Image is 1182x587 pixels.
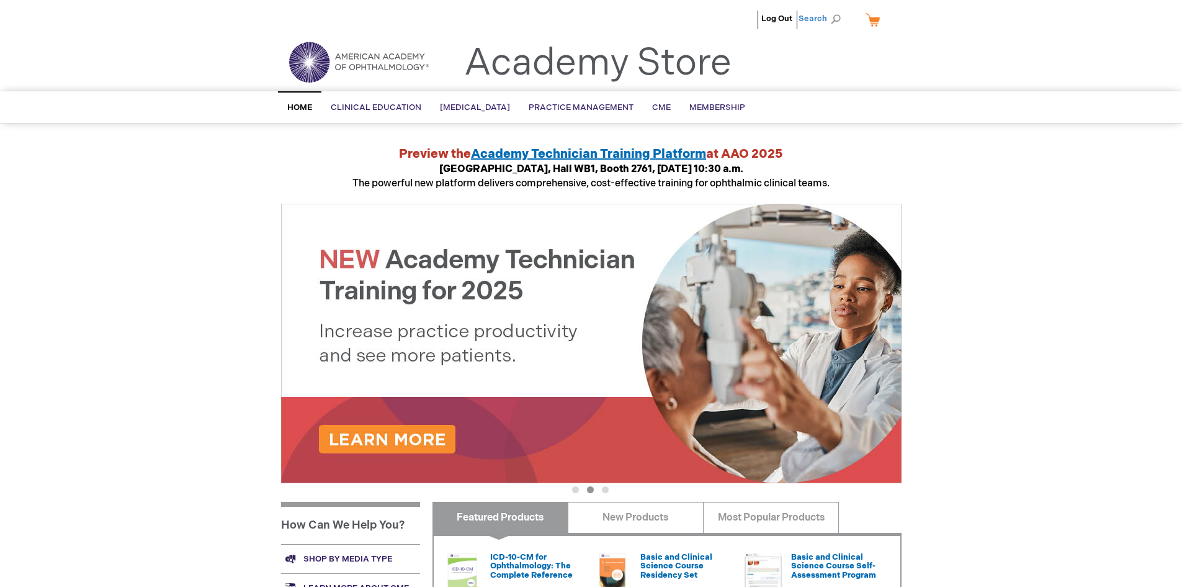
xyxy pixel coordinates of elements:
a: Shop by media type [281,544,420,573]
span: Practice Management [529,102,634,112]
span: Clinical Education [331,102,421,112]
h1: How Can We Help You? [281,502,420,544]
a: New Products [568,502,704,533]
a: Basic and Clinical Science Course Residency Set [640,552,712,580]
a: Featured Products [432,502,568,533]
span: [MEDICAL_DATA] [440,102,510,112]
a: Basic and Clinical Science Course Self-Assessment Program [791,552,876,580]
span: Home [287,102,312,112]
a: Most Popular Products [703,502,839,533]
a: Academy Store [464,41,732,86]
strong: [GEOGRAPHIC_DATA], Hall WB1, Booth 2761, [DATE] 10:30 a.m. [439,163,743,175]
button: 1 of 3 [572,486,579,493]
a: ICD-10-CM for Ophthalmology: The Complete Reference [490,552,573,580]
button: 2 of 3 [587,486,594,493]
span: CME [652,102,671,112]
span: The powerful new platform delivers comprehensive, cost-effective training for ophthalmic clinical... [352,163,830,189]
a: Academy Technician Training Platform [471,147,706,162]
a: Log Out [761,14,792,24]
strong: Preview the at AAO 2025 [399,147,783,162]
span: Membership [689,102,745,112]
span: Search [799,6,846,31]
button: 3 of 3 [602,486,609,493]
